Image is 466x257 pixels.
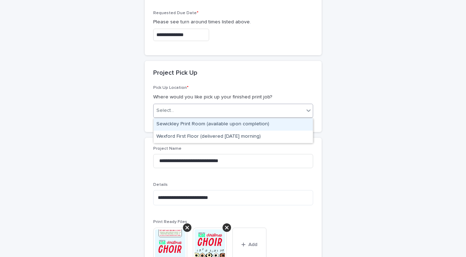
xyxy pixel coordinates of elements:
span: Requested Due Date [153,11,199,15]
span: Pick Up Location [153,86,189,90]
div: Wexford First Floor (delivered Wednesday morning) [154,131,313,143]
span: Add [248,242,257,247]
h2: Project Pick Up [153,69,197,77]
div: Select... [156,107,174,114]
p: Please see turn around times listed above. [153,18,313,26]
div: Sewickley Print Room (available upon completion) [154,118,313,131]
span: Details [153,183,168,187]
span: Print Ready Files [153,220,187,224]
p: Where would you like pick up your finished print job? [153,93,313,101]
span: Project Name [153,147,182,151]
